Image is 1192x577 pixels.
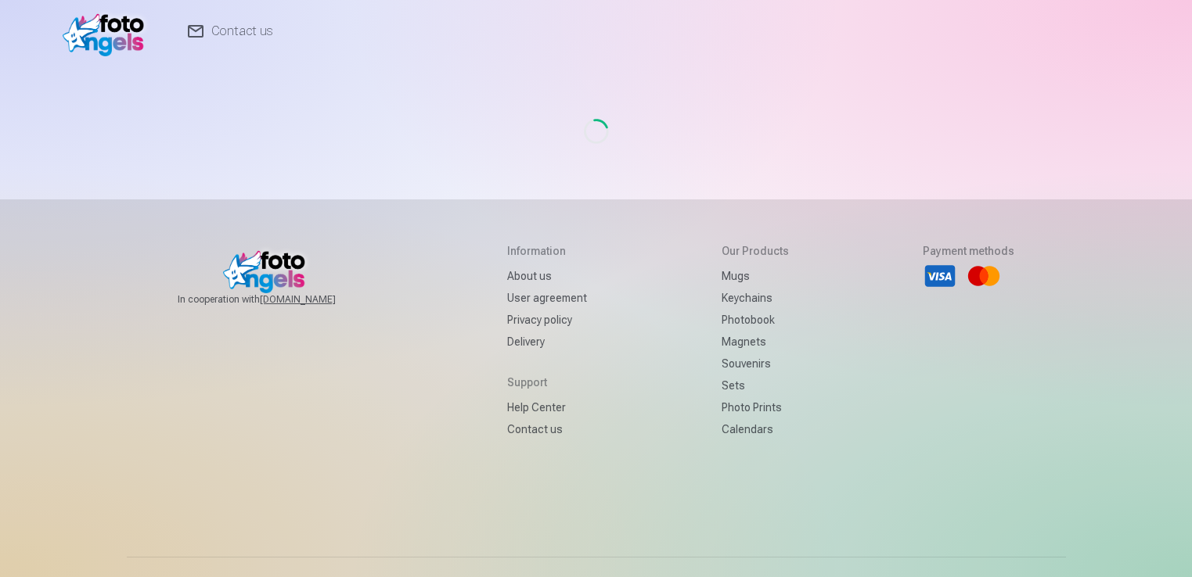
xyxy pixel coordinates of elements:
li: Mastercard [967,259,1001,293]
a: Sets [722,375,789,396]
a: Privacy policy [507,309,587,331]
a: About us [507,265,587,287]
img: /fa1 [63,6,153,56]
a: Mugs [722,265,789,287]
a: [DOMAIN_NAME] [260,293,373,306]
a: Help Center [507,396,587,418]
h5: Information [507,243,587,259]
a: Souvenirs [722,353,789,375]
a: Photo prints [722,396,789,418]
a: Keychains [722,287,789,309]
a: User agreement [507,287,587,309]
h5: Support [507,375,587,390]
span: In cooperation with [178,293,373,306]
a: Contact us [507,418,587,440]
h5: Payment methods [923,243,1014,259]
li: Visa [923,259,957,293]
h5: Our products [722,243,789,259]
a: Calendars [722,418,789,440]
a: Photobook [722,309,789,331]
a: Delivery [507,331,587,353]
a: Magnets [722,331,789,353]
